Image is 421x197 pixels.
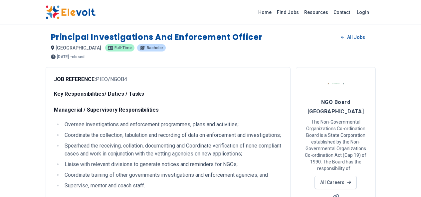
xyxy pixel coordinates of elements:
[54,76,96,82] strong: JOB REFERENCE:
[51,32,263,43] h1: Principal Investigations and Enforcement Officer
[336,32,370,42] a: All Jobs
[353,6,373,19] a: Login
[63,160,282,168] li: Liaise with relevant divisions to generate notices and reminders for NGOs;
[54,75,282,83] p: PIEO/NGOB4
[304,119,367,172] p: The Non-Governmental Organizations Co-ordination Board is a State Corporation established by the ...
[114,46,132,50] span: full-time
[70,55,85,59] p: - closed
[63,121,282,129] li: Oversee investigations and enforcement programmes, plans and activities;
[63,182,282,190] li: Supervise, mentor and coach staff.
[63,171,282,179] li: Coordinate training of other governments investigations and enforcement agencies; and
[57,55,69,59] span: [DATE]
[63,142,282,158] li: Spearhead the receiving, collation, documenting and Coordinate verification of none compliant cas...
[308,99,364,115] span: NGO Board [GEOGRAPHIC_DATA]
[302,7,331,18] a: Resources
[54,107,159,113] strong: Managerial / Supervisory Responsibilities
[256,7,274,18] a: Home
[56,45,101,50] span: [GEOGRAPHIC_DATA]
[327,75,344,92] img: NGO Board Kenya
[315,176,357,189] a: All Careers
[63,131,282,139] li: Coordinate the collection, tabulation and recording of data on enforcement and investigations;
[54,91,144,97] strong: Key Responsibilities/ Duties / Tasks
[147,46,163,50] span: bachelor
[46,5,96,19] img: Elevolt
[331,7,353,18] a: Contact
[274,7,302,18] a: Find Jobs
